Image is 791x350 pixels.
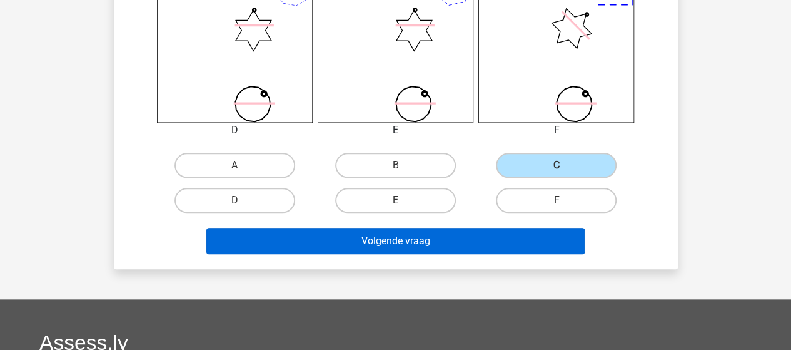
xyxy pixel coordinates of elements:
div: E [308,123,483,138]
label: A [174,153,295,178]
button: Volgende vraag [206,228,585,254]
label: B [335,153,456,178]
label: F [496,188,617,213]
label: E [335,188,456,213]
div: D [148,123,322,138]
label: D [174,188,295,213]
label: C [496,153,617,178]
div: F [469,123,643,138]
